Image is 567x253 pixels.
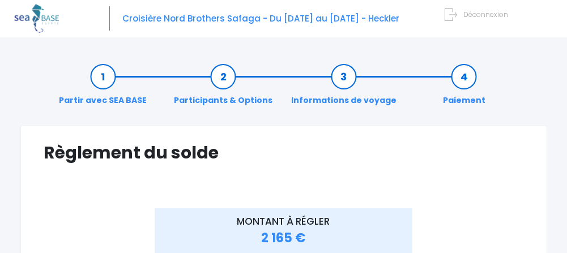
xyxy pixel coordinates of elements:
a: Informations de voyage [285,71,402,106]
a: Paiement [437,71,491,106]
a: Partir avec SEA BASE [53,71,152,106]
span: Déconnexion [463,10,508,19]
h1: Règlement du solde [44,143,524,163]
span: MONTANT À RÉGLER [237,215,330,228]
span: 2 165 € [261,229,306,247]
span: Croisière Nord Brothers Safaga - Du [DATE] au [DATE] - Heckler [122,12,399,24]
a: Participants & Options [168,71,278,106]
